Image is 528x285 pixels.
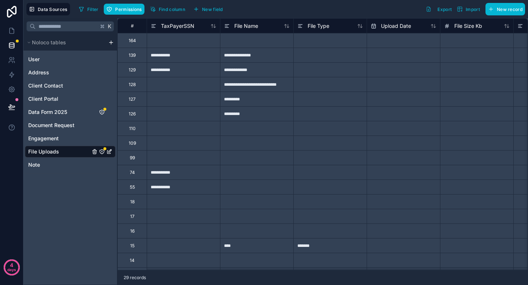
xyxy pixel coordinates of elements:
p: days [7,264,16,275]
span: New field [202,7,223,12]
div: 164 [129,38,136,44]
div: 126 [129,111,136,117]
div: 99 [130,155,135,161]
span: Permissions [115,7,142,12]
div: 15 [130,243,135,249]
button: Export [423,3,454,15]
span: Import [466,7,480,12]
span: 29 records [124,275,146,281]
div: 109 [129,140,136,146]
button: Find column [147,4,188,15]
div: 14 [130,258,135,263]
button: New record [485,3,525,15]
div: 110 [129,126,136,132]
span: K [107,24,112,29]
div: 17 [130,214,135,219]
button: Data Sources [26,3,70,15]
div: 129 [129,67,136,73]
a: New record [483,3,525,15]
p: 4 [10,262,13,269]
div: # [123,23,141,29]
div: 55 [130,184,135,190]
button: Import [454,3,483,15]
div: 128 [129,82,136,88]
div: 18 [130,199,135,205]
div: 74 [130,170,135,175]
span: New record [497,7,522,12]
div: 16 [130,228,135,234]
button: New field [191,4,225,15]
button: Filter [76,4,101,15]
span: TaxPayerSSN [161,22,194,30]
a: Permissions [104,4,147,15]
span: Data Sources [38,7,67,12]
span: File Type [308,22,329,30]
span: Upload Date [381,22,411,30]
button: Permissions [104,4,144,15]
div: 139 [129,52,136,58]
div: 127 [129,96,136,102]
span: File Size Kb [454,22,482,30]
span: File Name [234,22,258,30]
span: Export [437,7,452,12]
span: Find column [159,7,185,12]
span: Filter [87,7,99,12]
